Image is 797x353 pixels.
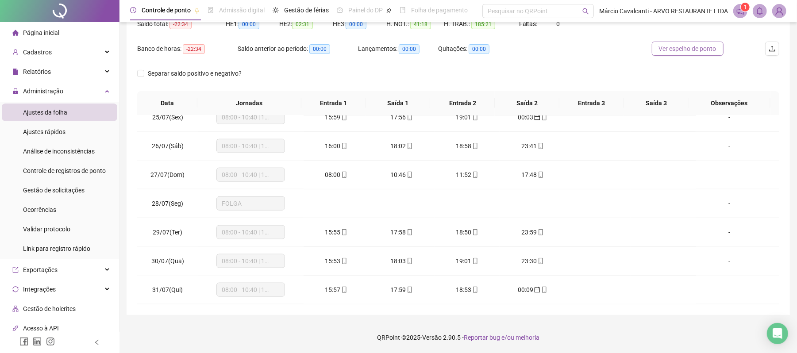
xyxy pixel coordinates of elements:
span: instagram [46,337,55,346]
span: 18:50 [456,229,471,236]
span: 00:00 [399,44,420,54]
span: mobile [340,172,347,178]
span: mobile [471,172,478,178]
div: Saldo total: [137,19,226,29]
span: 08:00 [325,171,340,178]
th: Saída 2 [495,91,559,115]
span: search [582,8,589,15]
span: mobile [537,229,544,235]
div: Open Intercom Messenger [767,323,788,344]
span: mobile [540,287,547,293]
span: dashboard [337,7,343,13]
span: 18:58 [456,142,471,150]
span: mobile [406,114,413,120]
span: mobile [471,229,478,235]
span: user-add [12,49,19,55]
span: lock [12,88,19,94]
span: apartment [12,306,19,312]
span: mobile [471,258,478,264]
span: file-done [208,7,214,13]
span: Admissão digital [219,7,265,14]
span: -22:34 [169,19,192,29]
span: Acesso à API [23,325,59,332]
span: 15:57 [325,286,340,293]
span: 25/07(Sex) [152,114,183,121]
span: mobile [340,258,347,264]
div: Lançamentos: [358,44,438,54]
span: 00:00 [346,19,366,29]
span: Painel do DP [348,7,383,14]
div: HE 2: [279,19,333,29]
span: 10:46 [390,171,406,178]
span: Reportar bug e/ou melhoria [464,334,539,341]
span: mobile [340,287,347,293]
span: - [728,286,730,293]
th: Data [137,91,197,115]
span: Controle de registros de ponto [23,167,106,174]
span: 19:01 [456,257,471,265]
span: 17:58 [390,229,406,236]
sup: 1 [741,3,750,12]
span: 16:00 [325,142,340,150]
span: 23:41 [521,142,537,150]
div: HE 3: [333,19,386,29]
span: Relatórios [23,68,51,75]
span: - [728,114,730,121]
span: 08:00 - 10:40 | 11:40 - 17:00 [222,283,280,296]
span: mobile [406,287,413,293]
span: 08:00 - 10:40 | 11:40 - 17:00 [222,226,280,239]
div: Saldo anterior ao período: [238,44,358,54]
span: 26/07(Sáb) [152,142,184,150]
span: left [94,339,100,345]
span: Página inicial [23,29,59,36]
th: Entrada 1 [301,91,366,115]
span: upload [769,45,776,52]
span: mobile [406,172,413,178]
span: 00:03 [518,114,533,121]
span: notification [736,7,744,15]
span: 0 [557,20,560,27]
span: calendar [533,114,540,120]
span: Exportações [23,266,58,273]
span: mobile [471,143,478,149]
div: HE 1: [226,19,279,29]
span: 08:00 - 10:40 | 11:40 - 17:00 [222,139,280,153]
div: H. TRAB.: [444,19,519,29]
span: - [728,142,730,150]
span: 18:03 [390,257,406,265]
span: 00:09 [518,286,533,293]
span: 17:59 [390,286,406,293]
button: Ver espelho de ponto [652,42,724,56]
span: Ocorrências [23,206,56,213]
span: mobile [340,229,347,235]
span: mobile [340,143,347,149]
span: 15:59 [325,114,340,121]
span: 15:55 [325,229,340,236]
span: 27/07(Dom) [150,171,185,178]
span: clock-circle [130,7,136,13]
span: Ajustes rápidos [23,128,65,135]
span: export [12,267,19,273]
span: Análise de inconsistências [23,148,95,155]
span: file [12,69,19,75]
th: Jornadas [197,91,301,115]
span: Gestão de solicitações [23,187,85,194]
span: Versão [422,334,442,341]
span: 08:00 - 10:40 | 11:40 - 17:00 [222,168,280,181]
span: 15:53 [325,257,340,265]
footer: QRPoint © 2025 - 2.90.5 - [119,322,797,353]
span: Gestão de holerites [23,305,76,312]
span: mobile [537,172,544,178]
span: mobile [340,114,347,120]
span: calendar [533,287,540,293]
div: H. NOT.: [386,19,444,29]
span: mobile [471,287,478,293]
span: 18:02 [390,142,406,150]
span: Ajustes da folha [23,109,67,116]
span: 185:21 [471,19,495,29]
span: Validar protocolo [23,226,70,233]
span: book [400,7,406,13]
span: 29/07(Ter) [153,229,182,236]
span: 31/07(Qui) [152,286,183,293]
span: bell [756,7,764,15]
